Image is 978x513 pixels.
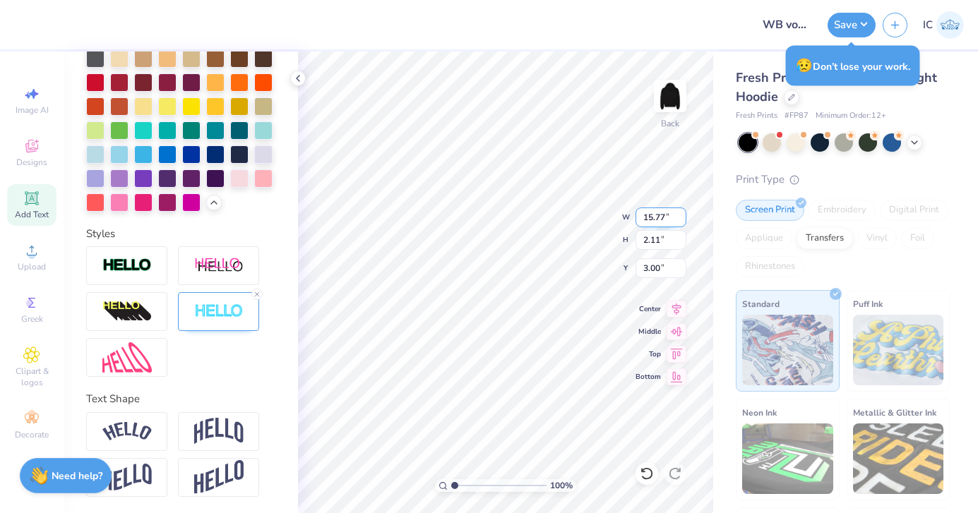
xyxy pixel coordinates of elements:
img: Back [656,82,684,110]
img: Arch [194,418,244,445]
img: Stroke [102,258,152,274]
button: Save [828,13,876,37]
span: Bottom [636,372,661,382]
div: Transfers [797,228,853,249]
div: Vinyl [857,228,897,249]
div: Don’t lose your work. [786,46,920,86]
img: Neon Ink [742,423,833,494]
span: 100 % [550,479,573,492]
img: Arc [102,422,152,441]
span: Minimum Order: 12 + [816,110,886,122]
div: Digital Print [880,200,948,221]
img: Standard [742,315,833,385]
div: Applique [736,228,792,249]
img: 3d Illusion [102,301,152,323]
span: Center [636,304,661,314]
span: Top [636,349,661,359]
img: Free Distort [102,342,152,373]
span: Fresh Prints [736,110,777,122]
img: Puff Ink [853,315,944,385]
span: Fresh Prints Boston Heavyweight Hoodie [736,69,937,105]
span: Metallic & Glitter Ink [853,405,936,420]
span: Middle [636,327,661,337]
img: Rise [194,460,244,495]
span: Designs [16,157,47,168]
div: Text Shape [86,391,275,407]
div: Embroidery [809,200,876,221]
span: Add Text [15,209,49,220]
a: IC [923,11,964,39]
div: Print Type [736,171,950,188]
div: Screen Print [736,200,804,221]
span: Puff Ink [853,296,883,311]
img: Shadow [194,257,244,274]
span: Upload [18,261,46,272]
input: Untitled Design [751,11,821,39]
span: Greek [21,313,43,325]
div: Styles [86,226,275,242]
span: Image AI [16,104,49,116]
img: Isabella Cahill [936,11,964,39]
div: Rhinestones [736,256,804,277]
img: Metallic & Glitter Ink [853,423,944,494]
span: 😥 [796,56,813,75]
strong: Need help? [52,469,102,483]
span: # FP87 [785,110,809,122]
span: Clipart & logos [7,366,56,388]
img: Flag [102,464,152,491]
span: Standard [742,296,780,311]
div: Back [661,117,679,130]
div: Foil [901,228,934,249]
span: Decorate [15,429,49,440]
span: IC [923,17,933,33]
span: Neon Ink [742,405,777,420]
img: Negative Space [194,303,244,320]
